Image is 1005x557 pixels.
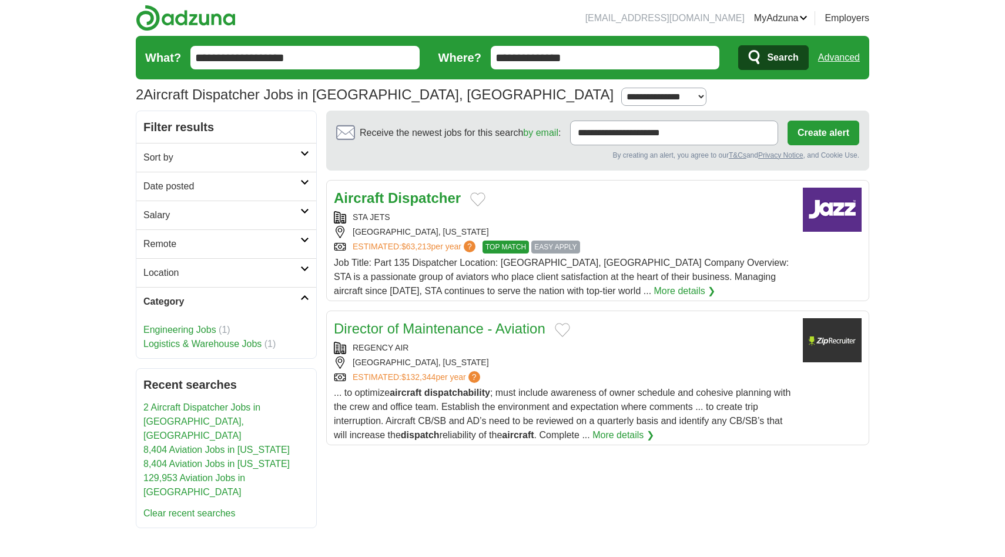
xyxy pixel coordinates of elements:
[143,208,300,222] h2: Salary
[136,258,316,287] a: Location
[334,211,793,224] div: STA JETS
[136,172,316,201] a: Date posted
[803,318,862,362] img: Company logo
[136,287,316,316] a: Category
[334,190,384,206] strong: Aircraft
[729,151,746,159] a: T&Cs
[585,11,745,25] li: [EMAIL_ADDRESS][DOMAIN_NAME]
[438,49,481,66] label: Where?
[143,237,300,251] h2: Remote
[353,371,483,383] a: ESTIMATED:$132,344per year?
[738,45,808,70] button: Search
[219,325,230,335] span: (1)
[143,151,300,165] h2: Sort by
[334,190,461,206] a: Aircraft Dispatcher
[360,126,561,140] span: Receive the newest jobs for this search :
[136,84,143,105] span: 2
[143,295,300,309] h2: Category
[334,226,793,238] div: [GEOGRAPHIC_DATA], [US_STATE]
[143,179,300,194] h2: Date posted
[334,342,793,354] div: REGENCY AIR
[531,241,579,254] span: EASY APPLY
[470,192,485,206] button: Add to favorite jobs
[136,201,316,229] a: Salary
[555,323,570,337] button: Add to favorite jobs
[334,356,793,369] div: [GEOGRAPHIC_DATA], [US_STATE]
[143,376,309,393] h2: Recent searches
[334,321,545,336] a: Director of Maintenance - Aviation
[818,46,860,69] a: Advanced
[143,459,290,469] a: 8,404 Aviation Jobs in [US_STATE]
[401,372,436,382] span: $132,344
[143,339,262,349] a: Logistics & Warehouse Jobs
[754,11,808,25] a: MyAdzuna
[654,284,716,298] a: More details ❯
[143,402,260,441] a: 2 Aircraft Dispatcher Jobs in [GEOGRAPHIC_DATA], [GEOGRAPHIC_DATA]
[264,339,276,349] span: (1)
[390,388,421,398] strong: aircraft
[502,430,534,440] strong: aircraft
[136,5,236,31] img: Adzuna logo
[401,242,431,251] span: $63,213
[401,430,440,440] strong: dispatch
[825,11,869,25] a: Employers
[483,241,529,254] span: TOP MATCH
[336,150,859,161] div: By creating an alert, you agree to our and , and Cookie Use.
[523,128,558,138] a: by email
[334,388,790,440] span: ... to optimize ; must include awareness of owner schedule and cohesive planning with the crew an...
[592,428,654,442] a: More details ❯
[136,86,614,102] h1: Aircraft Dispatcher Jobs in [GEOGRAPHIC_DATA], [GEOGRAPHIC_DATA]
[803,188,862,232] img: Company logo
[388,190,461,206] strong: Dispatcher
[143,445,290,455] a: 8,404 Aviation Jobs in [US_STATE]
[788,121,859,145] button: Create alert
[143,473,245,497] a: 129,953 Aviation Jobs in [GEOGRAPHIC_DATA]
[136,229,316,258] a: Remote
[145,49,181,66] label: What?
[143,266,300,280] h2: Location
[334,258,789,296] span: Job Title: Part 135 Dispatcher Location: [GEOGRAPHIC_DATA], [GEOGRAPHIC_DATA] Company Overview: S...
[353,241,478,254] a: ESTIMATED:$63,213per year?
[767,46,798,69] span: Search
[136,111,316,143] h2: Filter results
[468,371,480,383] span: ?
[143,325,216,335] a: Engineering Jobs
[464,241,475,252] span: ?
[143,508,236,518] a: Clear recent searches
[758,151,803,159] a: Privacy Notice
[136,143,316,172] a: Sort by
[424,388,490,398] strong: dispatchability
